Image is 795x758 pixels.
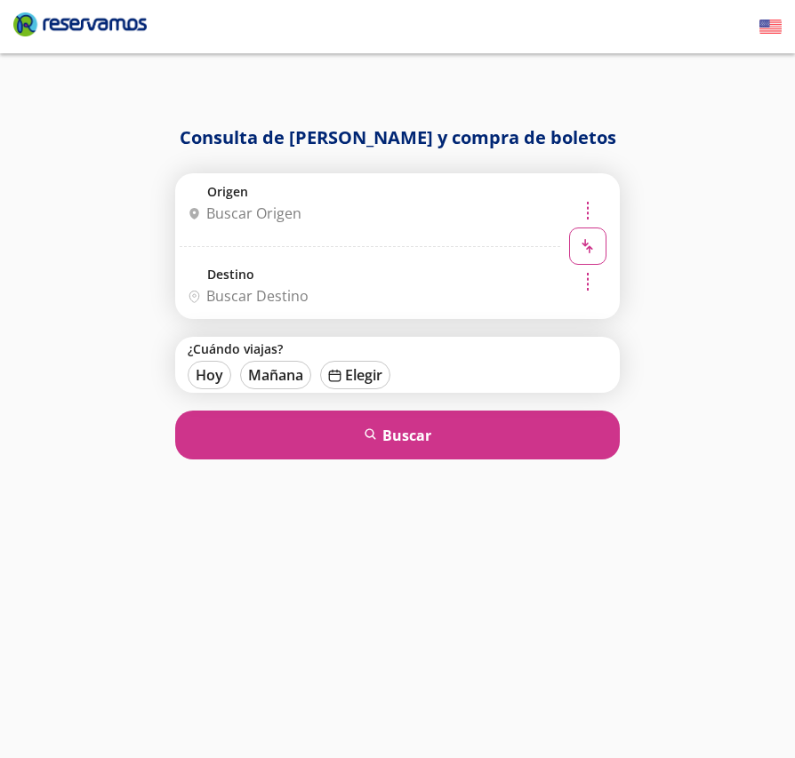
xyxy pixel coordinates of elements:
button: Mañana [240,361,311,389]
input: Buscar Origen [181,191,555,235]
input: Buscar Destino [181,274,555,318]
label: Destino [207,266,582,283]
button: Hoy [188,361,231,389]
a: Brand Logo [13,11,147,43]
label: Origen [207,183,582,200]
label: ¿Cuándo viajas? [188,340,607,357]
button: Buscar [175,411,620,459]
h1: Consulta de [PERSON_NAME] y compra de boletos [13,124,782,151]
i: Brand Logo [13,11,147,37]
button: Elegir [320,361,390,389]
button: English [759,16,782,38]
